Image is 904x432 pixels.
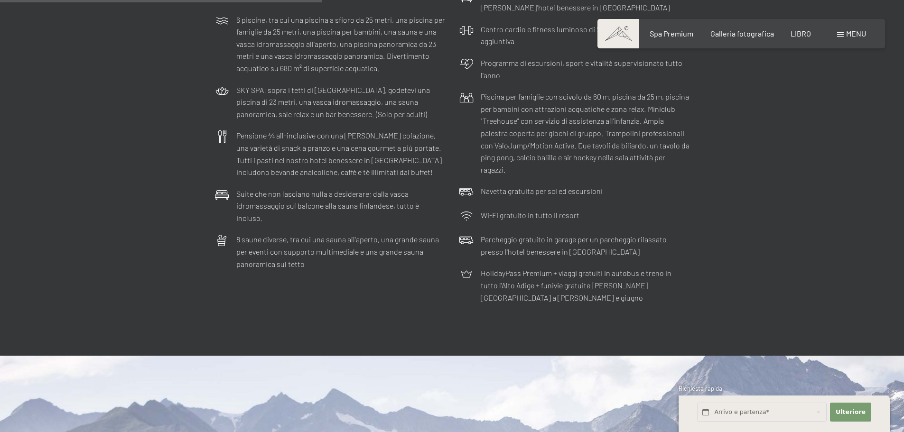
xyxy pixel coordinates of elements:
font: Pensione ¾ all-inclusive con una [PERSON_NAME] colazione, una varietà di snack a pranzo e una cen... [236,131,442,176]
font: Suite che non lasciano nulla a desiderare: dalla vasca idromassaggio sul balcone alla sauna finla... [236,189,419,222]
a: LIBRO [791,29,811,38]
font: Wi-Fi gratuito in tutto il resort [481,211,579,220]
button: Ulteriore [830,403,871,422]
font: Navetta gratuita per sci ed escursioni [481,186,603,195]
font: Richiesta rapida [679,385,722,392]
font: Ulteriore [836,408,866,415]
font: Piscina per famiglie con scivolo da 60 m, piscina da 25 m, piscina per bambini con attrazioni acq... [481,92,690,174]
a: Galleria fotografica [710,29,774,38]
font: Centro cardio e fitness luminoso di 200 m² con sala fitness aggiuntiva [481,25,671,46]
a: Spa Premium [650,29,693,38]
font: Programma di escursioni, sport e vitalità supervisionato tutto l'anno [481,58,682,80]
font: Parcheggio gratuito in garage per un parcheggio rilassato presso l'hotel benessere in [GEOGRAPHIC... [481,235,667,256]
font: HolidayPass Premium + viaggi gratuiti in autobus e treno in tutto l'Alto Adige + funivie gratuite... [481,268,671,302]
font: 6 piscine, tra cui una piscina a sfioro da 25 metri, una piscina per famiglie da 25 metri, una pi... [236,15,445,73]
font: 8 saune diverse, tra cui una sauna all'aperto, una grande sauna per eventi con supporto multimedi... [236,235,439,268]
font: menu [846,29,866,38]
font: SKY SPA: sopra i tetti di [GEOGRAPHIC_DATA], godetevi una piscina di 23 metri, una vasca idromass... [236,85,430,119]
